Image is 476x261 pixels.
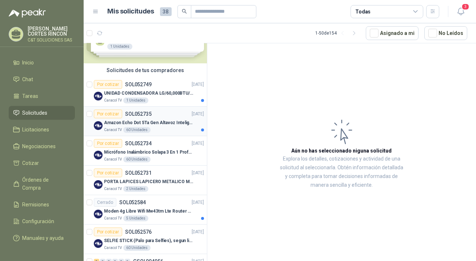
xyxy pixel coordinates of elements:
[192,111,204,118] p: [DATE]
[192,170,204,177] p: [DATE]
[9,198,75,211] a: Remisiones
[9,72,75,86] a: Chat
[355,8,371,16] div: Todas
[23,217,55,225] span: Configuración
[94,198,116,207] div: Cerrado
[23,159,39,167] span: Cotizar
[94,92,103,100] img: Company Logo
[104,237,195,244] p: SELFIE STICK (Palo para Selfies), segun link adjunto
[84,225,207,254] a: Por cotizarSOL052576[DATE] Company LogoSELFIE STICK (Palo para Selfies), segun link adjuntoCaraco...
[125,82,152,87] p: SOL052749
[192,81,204,88] p: [DATE]
[125,229,152,234] p: SOL052576
[23,75,33,83] span: Chat
[9,173,75,195] a: Órdenes de Compra
[182,9,187,14] span: search
[94,210,103,218] img: Company Logo
[104,90,195,97] p: UNIDAD CONDENSADORA LG/60,000BTU/220V/R410A: I
[461,3,469,10] span: 3
[94,151,103,159] img: Company Logo
[94,228,122,236] div: Por cotizar
[104,98,122,103] p: Caracol TV
[366,26,419,40] button: Asignado a mi
[23,92,39,100] span: Tareas
[123,186,148,192] div: 2 Unidades
[104,208,195,215] p: Moden 4g Libre Wifi Mw43tm Lte Router Móvil Internet 5ghz
[84,107,207,136] a: Por cotizarSOL052735[DATE] Company LogoAmazon Echo Dot 5Ta Gen Altavoz Inteligente Alexa AzulCara...
[94,80,122,89] div: Por cotizar
[23,234,64,242] span: Manuales y ayuda
[125,111,152,116] p: SOL052735
[9,214,75,228] a: Configuración
[123,98,148,103] div: 1 Unidades
[9,123,75,137] a: Licitaciones
[23,109,48,117] span: Solicitudes
[125,141,152,146] p: SOL052734
[28,38,75,42] p: C&T SOLUCIONES SAS
[192,140,204,147] p: [DATE]
[104,178,195,185] p: PORTA LAPICES LAPICERO METALICO MALLA. IGUALES A LOS DEL LIK ADJUNTO
[119,200,146,205] p: SOL052584
[454,5,467,18] button: 3
[315,27,360,39] div: 1 - 50 de 154
[123,127,151,133] div: 60 Unidades
[9,156,75,170] a: Cotizar
[84,63,207,77] div: Solicitudes de tus compradores
[9,89,75,103] a: Tareas
[84,195,207,225] a: CerradoSOL052584[DATE] Company LogoModen 4g Libre Wifi Mw43tm Lte Router Móvil Internet 5ghzCarac...
[28,26,75,36] p: [PERSON_NAME] CORTES RINCON
[104,157,122,162] p: Caracol TV
[192,229,204,236] p: [DATE]
[280,155,403,190] p: Explora los detalles, cotizaciones y actividad de una solicitud al seleccionarla. Obtén informaci...
[104,119,195,126] p: Amazon Echo Dot 5Ta Gen Altavoz Inteligente Alexa Azul
[104,215,122,221] p: Caracol TV
[424,26,467,40] button: No Leídos
[123,215,148,221] div: 5 Unidades
[94,239,103,248] img: Company Logo
[9,106,75,120] a: Solicitudes
[84,136,207,166] a: Por cotizarSOL052734[DATE] Company LogoMicrófono Inalámbrico Solapa 3 En 1 Profesional F11-2 X2Ca...
[104,245,122,251] p: Caracol TV
[123,157,151,162] div: 60 Unidades
[125,170,152,175] p: SOL052731
[84,166,207,195] a: Por cotizarSOL052731[DATE] Company LogoPORTA LAPICES LAPICERO METALICO MALLA. IGUALES A LOS DEL L...
[94,121,103,130] img: Company Logo
[104,127,122,133] p: Caracol TV
[23,59,34,67] span: Inicio
[9,231,75,245] a: Manuales y ayuda
[23,142,56,150] span: Negociaciones
[9,139,75,153] a: Negociaciones
[104,149,195,156] p: Micrófono Inalámbrico Solapa 3 En 1 Profesional F11-2 X2
[84,77,207,107] a: Por cotizarSOL052749[DATE] Company LogoUNIDAD CONDENSADORA LG/60,000BTU/220V/R410A: ICaracol TV1 ...
[292,147,392,155] h3: Aún no has seleccionado niguna solicitud
[192,199,204,206] p: [DATE]
[94,110,122,118] div: Por cotizar
[94,180,103,189] img: Company Logo
[160,7,172,16] span: 38
[23,201,49,209] span: Remisiones
[23,126,49,134] span: Licitaciones
[104,186,122,192] p: Caracol TV
[9,9,46,17] img: Logo peakr
[23,176,68,192] span: Órdenes de Compra
[123,245,151,251] div: 60 Unidades
[9,56,75,70] a: Inicio
[108,6,154,17] h1: Mis solicitudes
[94,169,122,177] div: Por cotizar
[94,139,122,148] div: Por cotizar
